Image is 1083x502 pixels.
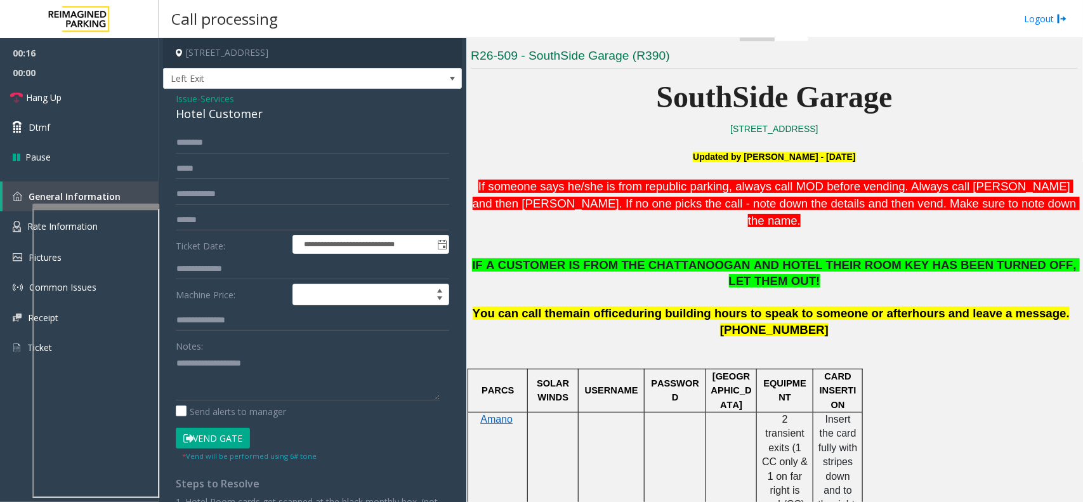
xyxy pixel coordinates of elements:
span: Decrease value [431,294,449,305]
span: General Information [29,190,121,202]
span: Pictures [29,251,62,263]
img: 'icon' [13,221,21,232]
span: Left Exit [164,69,402,89]
h3: R26-509 - SouthSide Garage (R390) [471,48,1078,69]
a: General Information [3,182,159,211]
span: PARCS [482,385,514,395]
span: [GEOGRAPHIC_DATA] [711,371,752,410]
span: Increase value [431,284,449,294]
span: EQUIPMENT [764,378,807,402]
span: Common Issues [29,281,96,293]
img: 'icon' [13,253,22,261]
h4: [STREET_ADDRESS] [163,38,462,68]
span: Dtmf [29,121,50,134]
small: Vend will be performed using 6# tone [182,451,317,461]
img: 'icon' [13,314,22,322]
label: Ticket Date: [173,235,289,254]
h3: Call processing [165,3,284,34]
span: Rate Information [27,220,98,232]
a: Amano [480,414,513,425]
span: You can call the [473,307,563,320]
span: main office [563,307,625,320]
label: Notes: [176,335,203,353]
span: Pause [25,150,51,164]
span: USERNAME [585,385,638,395]
img: 'icon' [13,192,22,201]
span: IF A CUSTOMER IS FROM THE CHATTANOOGAN AND HOTEL THEIR ROOM KEY HAS BEEN TURNED OFF, LET THEM OUT! [472,258,1080,287]
span: SouthSide Garage [657,80,893,114]
label: Send alerts to manager [176,405,286,418]
span: - [197,93,234,105]
span: SOLAR WINDS [537,378,572,402]
span: Services [200,92,234,105]
img: 'icon' [13,282,23,293]
span: Hang Up [26,91,62,104]
span: If someone says he/she is from republic parking, always call MOD before vending [478,180,905,193]
button: Vend Gate [176,428,250,449]
span: [PHONE_NUMBER] [720,323,829,336]
span: CARD INSERTION [820,371,857,410]
span: Receipt [28,312,58,324]
a: Logout [1024,12,1067,25]
span: PASSWORD [651,378,699,402]
img: 'icon' [13,342,21,353]
a: [STREET_ADDRESS] [730,124,818,134]
span: . Always call [PERSON_NAME] and then [PERSON_NAME]. If no one picks the call - note down the deta... [473,180,1080,227]
label: Machine Price: [173,284,289,305]
span: during building hours to speak to someone or afterhours and leave a message. [625,307,1070,320]
h4: Steps to Resolve [176,478,449,490]
span: Issue [176,92,197,105]
span: Ticket [27,341,52,353]
div: Hotel Customer [176,105,449,122]
img: logout [1057,12,1067,25]
font: Updated by [PERSON_NAME] - [DATE] [693,152,855,162]
span: Toggle popup [435,235,449,253]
